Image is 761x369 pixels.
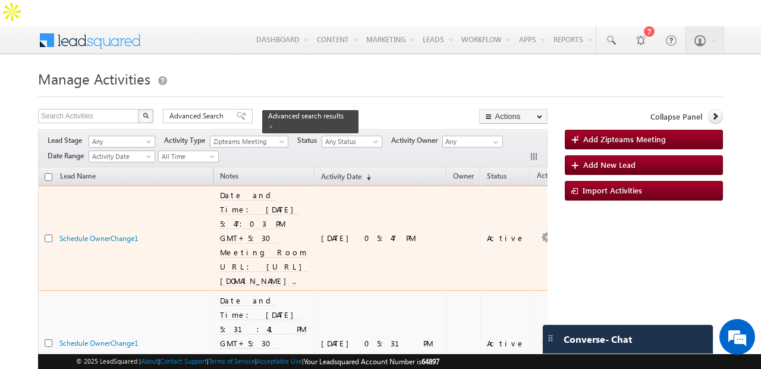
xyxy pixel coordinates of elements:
[644,26,655,37] div: 7
[45,173,52,181] input: Check all records
[252,26,312,52] a: Dashboard
[487,233,525,243] div: Active
[76,356,439,367] span: © 2025 LeadSquared | | | | |
[210,136,288,148] a: Zipteams Meeting
[564,334,632,345] span: Converse - Chat
[531,169,567,185] span: Actions
[549,26,596,52] a: Reports
[89,151,151,162] span: Activity Date
[210,136,282,147] span: Zipteams Meeting
[297,135,322,146] span: Status
[38,69,150,88] span: Manage Activities
[487,136,502,148] a: Show All Items
[315,186,447,291] td: [DATE] 05:47 PM
[89,151,155,162] a: Activity Date
[169,111,227,121] span: Advanced Search
[583,185,642,195] span: Import Activities
[257,357,302,365] a: Acceptable Use
[322,136,382,148] a: Any Status
[89,136,155,148] a: Any
[268,111,344,120] span: Advanced search results
[220,190,308,286] span: Date and Time: [DATE] 5:47:03 PM GMT+5:30 Meeting Room URL: [URL][DOMAIN_NAME]..
[422,357,439,366] span: 64897
[322,136,379,147] span: Any Status
[546,333,555,343] img: carter-drag
[515,26,549,52] a: Apps
[59,234,138,243] a: Schedule OwnerChange1
[164,135,210,146] span: Activity Type
[143,112,149,118] img: Search
[361,173,371,182] span: (sorted descending)
[583,160,636,170] span: Add New Lead
[315,170,377,185] a: Activity Date(sorted descending)
[453,171,474,180] span: Owner
[650,111,702,122] span: Collapse Panel
[160,357,207,365] a: Contact Support
[158,151,219,162] a: All Time
[479,109,548,124] button: Actions
[159,151,215,162] span: All Time
[304,357,439,366] span: Your Leadsquared Account Number is
[487,171,507,180] span: Status
[48,151,89,161] span: Date Range
[362,26,418,52] a: Marketing
[89,136,151,147] span: Any
[209,357,255,365] a: Terms of Service
[481,170,512,185] a: Status
[457,26,514,52] a: Workflow
[48,135,87,146] span: Lead Stage
[419,26,457,52] a: Leads
[214,170,244,185] span: Notes
[583,134,666,144] span: Add Zipteams Meeting
[313,26,361,52] a: Content
[141,357,158,365] a: About
[59,339,138,348] a: Schedule OwnerChange1
[391,135,442,146] span: Activity Owner
[54,170,102,185] span: Lead Name
[442,136,503,148] input: Type to Search
[487,338,525,349] div: Active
